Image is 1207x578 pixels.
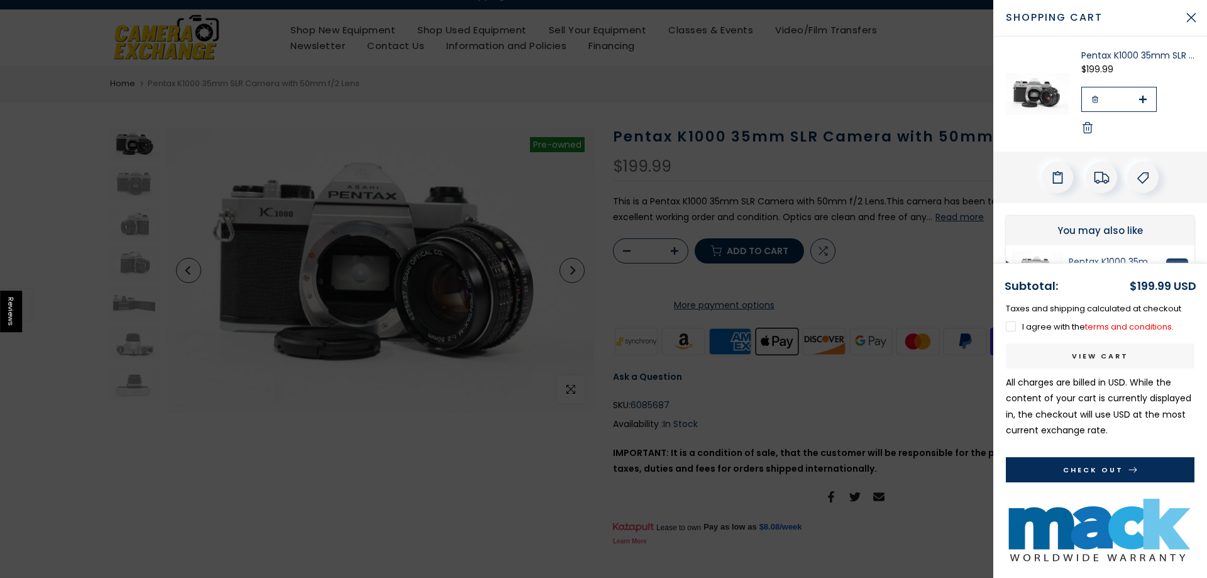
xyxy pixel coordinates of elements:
span: Shopping cart [1006,10,1176,25]
p: All charges are billed in USD. While the content of your cart is currently displayed in , the che... [1006,375,1194,438]
strong: Subtotal: [1005,278,1058,294]
img: Pentax K1000 35mm SLR Camera with 50mm f/2 Lens 35mm Film Cameras - 35mm SLR Cameras Pentax 6085687 [1006,49,1069,139]
div: Add Order Note [1042,162,1073,193]
a: Pentax K1000 35mm SLR Camera with 50mm f/2 Lens [1081,49,1194,62]
label: I agree with the . [1006,321,1174,333]
div: $199.99 [1081,62,1194,77]
button: Close Cart [1176,2,1207,33]
div: You may also like [1006,216,1194,245]
img: Mack Used 2 Year Warranty Under $500 Warranty Mack Warranty MACKU259 [1006,495,1194,565]
a: Pentax K1000 35mm SLR Camera with 50mm f/2 Lens [1069,256,1160,268]
button: Check Out [1006,457,1194,482]
img: Pentax K1000 35mm SLR Camera with 50mm f/2 Lens 35mm Film Cameras - 35mm SLR Cameras Pentax 6440754 [1012,252,1062,285]
a: View cart [1006,343,1194,369]
p: Taxes and shipping calculated at checkout [1006,301,1194,316]
a: terms and conditions [1085,321,1172,333]
div: Estimate Shipping [1086,162,1117,193]
div: $199.99 USD [1130,276,1196,296]
div: Add A Coupon [1127,162,1159,193]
